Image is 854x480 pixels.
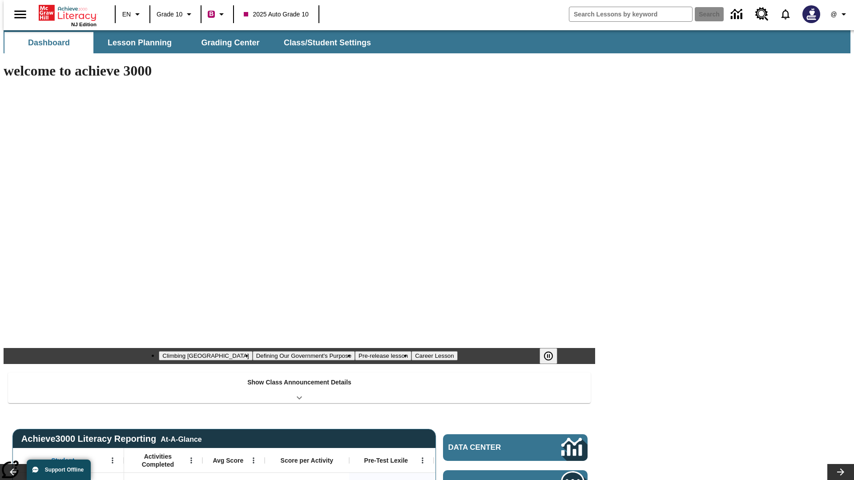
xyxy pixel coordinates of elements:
span: Lesson Planning [108,38,172,48]
button: Open Menu [185,454,198,467]
div: SubNavbar [4,32,379,53]
button: Boost Class color is violet red. Change class color [204,6,230,22]
span: @ [830,10,837,19]
span: NJ Edition [71,22,97,27]
span: Grading Center [201,38,259,48]
span: Dashboard [28,38,70,48]
div: SubNavbar [4,30,850,53]
button: Class/Student Settings [277,32,378,53]
button: Open Menu [416,454,429,467]
button: Open Menu [106,454,119,467]
h1: welcome to achieve 3000 [4,63,595,79]
span: Pre-Test Lexile [364,456,408,464]
a: Notifications [774,3,797,26]
input: search field [569,7,692,21]
a: Data Center [443,434,588,461]
span: Grade 10 [157,10,182,19]
span: EN [122,10,131,19]
button: Dashboard [4,32,93,53]
button: Open Menu [247,454,260,467]
span: Activities Completed [129,452,187,468]
div: Home [39,3,97,27]
a: Resource Center, Will open in new tab [750,2,774,26]
span: Support Offline [45,467,84,473]
button: Language: EN, Select a language [118,6,147,22]
button: Lesson carousel, Next [827,464,854,480]
button: Grade: Grade 10, Select a grade [153,6,198,22]
a: Home [39,4,97,22]
span: Student [51,456,74,464]
button: Slide 1 Climbing Mount Tai [159,351,252,360]
button: Grading Center [186,32,275,53]
button: Pause [540,348,557,364]
span: 2025 Auto Grade 10 [244,10,308,19]
button: Lesson Planning [95,32,184,53]
a: Data Center [725,2,750,27]
button: Slide 3 Pre-release lesson [355,351,411,360]
button: Slide 2 Defining Our Government's Purpose [253,351,355,360]
span: Data Center [448,443,532,452]
img: Avatar [802,5,820,23]
span: Avg Score [213,456,243,464]
span: B [209,8,213,20]
div: Show Class Announcement Details [8,372,591,403]
span: Class/Student Settings [284,38,371,48]
button: Support Offline [27,460,91,480]
span: Score per Activity [281,456,334,464]
p: Show Class Announcement Details [247,378,351,387]
button: Select a new avatar [797,3,826,26]
div: Pause [540,348,566,364]
button: Open side menu [7,1,33,28]
button: Slide 4 Career Lesson [411,351,457,360]
div: At-A-Glance [161,434,201,444]
span: Achieve3000 Literacy Reporting [21,434,202,444]
button: Profile/Settings [826,6,854,22]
